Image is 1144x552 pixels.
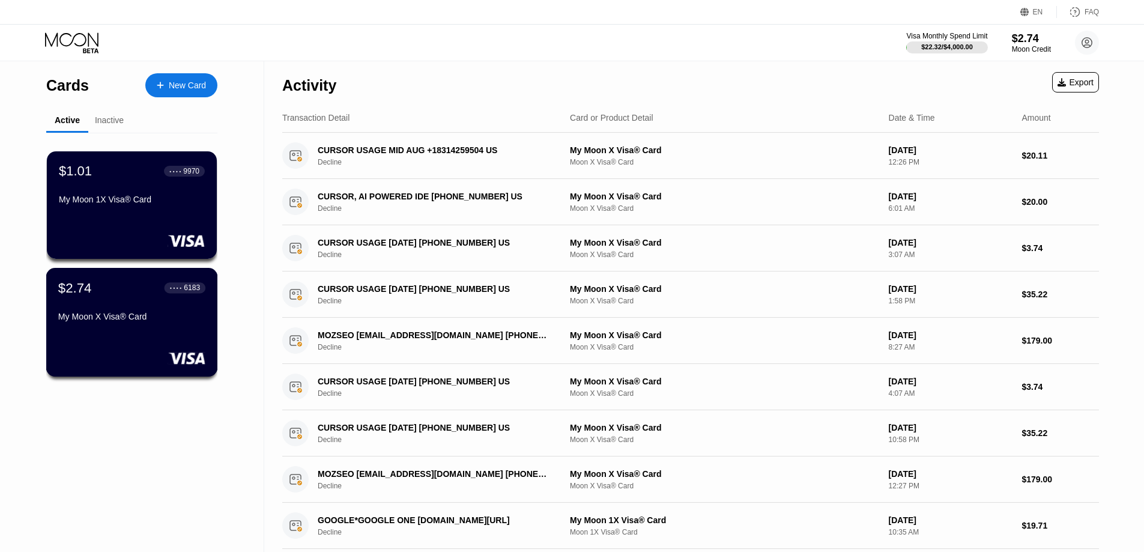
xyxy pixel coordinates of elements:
[889,250,1012,259] div: 3:07 AM
[318,284,551,294] div: CURSOR USAGE [DATE] [PHONE_NUMBER] US
[1021,521,1099,530] div: $19.71
[889,435,1012,444] div: 10:58 PM
[1021,475,1099,484] div: $179.00
[282,410,1099,456] div: CURSOR USAGE [DATE] [PHONE_NUMBER] USDeclineMy Moon X Visa® CardMoon X Visa® Card[DATE]10:58 PM$3...
[318,482,568,490] div: Decline
[1033,8,1043,16] div: EN
[570,192,879,201] div: My Moon X Visa® Card
[59,195,205,204] div: My Moon 1X Visa® Card
[318,377,551,386] div: CURSOR USAGE [DATE] [PHONE_NUMBER] US
[570,330,879,340] div: My Moon X Visa® Card
[318,145,551,155] div: CURSOR USAGE MID AUG +18314259504 US
[1012,32,1051,53] div: $2.74Moon Credit
[95,115,124,125] div: Inactive
[1021,243,1099,253] div: $3.74
[889,528,1012,536] div: 10:35 AM
[889,482,1012,490] div: 12:27 PM
[282,113,350,123] div: Transaction Detail
[58,280,92,296] div: $2.74
[1021,428,1099,438] div: $35.22
[318,192,551,201] div: CURSOR, AI POWERED IDE [PHONE_NUMBER] US
[906,32,987,40] div: Visa Monthly Spend Limit
[906,32,987,53] div: Visa Monthly Spend Limit$22.32/$4,000.00
[1012,45,1051,53] div: Moon Credit
[889,469,1012,479] div: [DATE]
[282,77,336,94] div: Activity
[318,250,568,259] div: Decline
[889,377,1012,386] div: [DATE]
[570,435,879,444] div: Moon X Visa® Card
[1057,6,1099,18] div: FAQ
[889,389,1012,398] div: 4:07 AM
[55,115,80,125] div: Active
[1012,32,1051,45] div: $2.74
[46,77,89,94] div: Cards
[921,43,973,50] div: $22.32 / $4,000.00
[318,158,568,166] div: Decline
[889,515,1012,525] div: [DATE]
[282,503,1099,549] div: GOOGLE*GOOGLE ONE [DOMAIN_NAME][URL]DeclineMy Moon 1X Visa® CardMoon 1X Visa® Card[DATE]10:35 AM$...
[1021,151,1099,160] div: $20.11
[570,469,879,479] div: My Moon X Visa® Card
[282,271,1099,318] div: CURSOR USAGE [DATE] [PHONE_NUMBER] USDeclineMy Moon X Visa® CardMoon X Visa® Card[DATE]1:58 PM$35.22
[170,286,182,290] div: ● ● ● ●
[1021,336,1099,345] div: $179.00
[889,330,1012,340] div: [DATE]
[318,528,568,536] div: Decline
[318,435,568,444] div: Decline
[889,423,1012,432] div: [DATE]
[1021,197,1099,207] div: $20.00
[889,145,1012,155] div: [DATE]
[318,515,551,525] div: GOOGLE*GOOGLE ONE [DOMAIN_NAME][URL]
[145,73,217,97] div: New Card
[282,364,1099,410] div: CURSOR USAGE [DATE] [PHONE_NUMBER] USDeclineMy Moon X Visa® CardMoon X Visa® Card[DATE]4:07 AM$3.74
[889,192,1012,201] div: [DATE]
[570,145,879,155] div: My Moon X Visa® Card
[169,80,206,91] div: New Card
[1058,77,1094,87] div: Export
[570,158,879,166] div: Moon X Visa® Card
[889,297,1012,305] div: 1:58 PM
[184,284,200,292] div: 6183
[1052,72,1099,93] div: Export
[1021,290,1099,299] div: $35.22
[570,343,879,351] div: Moon X Visa® Card
[1085,8,1099,16] div: FAQ
[889,113,935,123] div: Date & Time
[570,204,879,213] div: Moon X Visa® Card
[318,343,568,351] div: Decline
[570,482,879,490] div: Moon X Visa® Card
[47,268,217,376] div: $2.74● ● ● ●6183My Moon X Visa® Card
[58,312,205,321] div: My Moon X Visa® Card
[570,423,879,432] div: My Moon X Visa® Card
[318,204,568,213] div: Decline
[570,389,879,398] div: Moon X Visa® Card
[889,158,1012,166] div: 12:26 PM
[570,297,879,305] div: Moon X Visa® Card
[570,238,879,247] div: My Moon X Visa® Card
[889,284,1012,294] div: [DATE]
[318,238,551,247] div: CURSOR USAGE [DATE] [PHONE_NUMBER] US
[183,167,199,175] div: 9970
[318,423,551,432] div: CURSOR USAGE [DATE] [PHONE_NUMBER] US
[570,528,879,536] div: Moon 1X Visa® Card
[59,163,92,179] div: $1.01
[318,330,551,340] div: MOZSEO [EMAIL_ADDRESS][DOMAIN_NAME] [PHONE_NUMBER] US
[570,377,879,386] div: My Moon X Visa® Card
[570,284,879,294] div: My Moon X Visa® Card
[1021,113,1050,123] div: Amount
[570,515,879,525] div: My Moon 1X Visa® Card
[282,133,1099,179] div: CURSOR USAGE MID AUG +18314259504 USDeclineMy Moon X Visa® CardMoon X Visa® Card[DATE]12:26 PM$20.11
[889,343,1012,351] div: 8:27 AM
[1020,6,1057,18] div: EN
[47,151,217,259] div: $1.01● ● ● ●9970My Moon 1X Visa® Card
[318,297,568,305] div: Decline
[169,169,181,173] div: ● ● ● ●
[889,204,1012,213] div: 6:01 AM
[282,318,1099,364] div: MOZSEO [EMAIL_ADDRESS][DOMAIN_NAME] [PHONE_NUMBER] USDeclineMy Moon X Visa® CardMoon X Visa® Card...
[282,456,1099,503] div: MOZSEO [EMAIL_ADDRESS][DOMAIN_NAME] [PHONE_NUMBER] USDeclineMy Moon X Visa® CardMoon X Visa® Card...
[318,469,551,479] div: MOZSEO [EMAIL_ADDRESS][DOMAIN_NAME] [PHONE_NUMBER] US
[282,179,1099,225] div: CURSOR, AI POWERED IDE [PHONE_NUMBER] USDeclineMy Moon X Visa® CardMoon X Visa® Card[DATE]6:01 AM...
